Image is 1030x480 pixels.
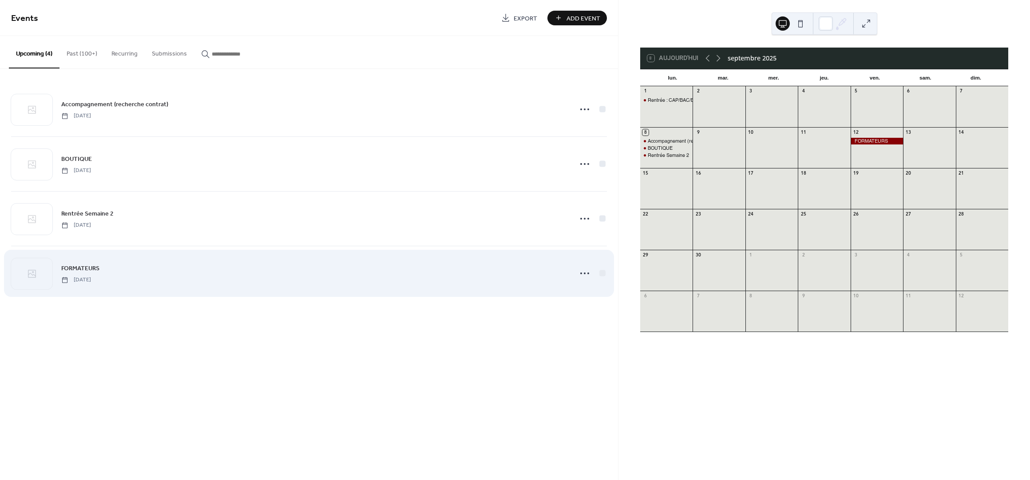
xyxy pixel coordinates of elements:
button: Past (100+) [59,36,104,68]
div: sam. [900,69,951,86]
div: septembre 2025 [728,53,776,63]
div: 7 [958,88,964,95]
div: BOUTIQUE [640,145,693,152]
span: [DATE] [61,167,91,175]
div: 23 [695,211,701,217]
div: 24 [748,211,754,217]
span: Add Event [566,14,600,23]
div: ven. [849,69,900,86]
div: Rentrée Semaine 2 [648,152,689,159]
span: [DATE] [61,112,91,120]
div: 22 [642,211,649,217]
div: 21 [958,170,964,176]
div: 20 [906,170,912,176]
button: Submissions [145,36,194,68]
div: 10 [853,293,859,300]
span: [DATE] [61,276,91,284]
div: 4 [906,252,912,258]
div: 8 [748,293,754,300]
div: Accompagnement (recherche contrat) [648,138,728,144]
div: dim. [951,69,1001,86]
div: 12 [958,293,964,300]
div: Rentrée : CAP/BAC/BTS [648,97,700,104]
div: mer. [749,69,799,86]
div: 27 [906,211,912,217]
a: Rentrée Semaine 2 [61,208,114,219]
div: BOUTIQUE [648,145,673,152]
div: 15 [642,170,649,176]
div: 9 [695,129,701,136]
div: 5 [958,252,964,258]
div: 30 [695,252,701,258]
div: 11 [906,293,912,300]
div: lun. [647,69,698,86]
a: FORMATEURS [61,263,99,273]
a: Accompagnement (recherche contrat) [61,99,168,109]
div: 6 [642,293,649,300]
div: 10 [748,129,754,136]
div: Rentrée : CAP/BAC/BTS [640,97,693,104]
div: 2 [695,88,701,95]
div: 1 [748,252,754,258]
div: 6 [906,88,912,95]
div: 16 [695,170,701,176]
div: jeu. [799,69,850,86]
div: Accompagnement (recherche contrat) [640,138,693,144]
span: Rentrée Semaine 2 [61,209,114,219]
div: 8 [642,129,649,136]
button: Recurring [104,36,145,68]
a: BOUTIQUE [61,154,92,164]
button: Add Event [547,11,607,25]
div: 14 [958,129,964,136]
div: 5 [853,88,859,95]
div: 19 [853,170,859,176]
span: FORMATEURS [61,264,99,273]
span: Events [11,10,38,27]
div: 26 [853,211,859,217]
div: 3 [748,88,754,95]
span: Export [514,14,537,23]
div: 9 [800,293,807,300]
div: Rentrée Semaine 2 [640,152,693,159]
div: 2 [800,252,807,258]
div: 11 [800,129,807,136]
div: mar. [698,69,749,86]
div: FORMATEURS [851,138,903,144]
div: 29 [642,252,649,258]
div: 7 [695,293,701,300]
div: 17 [748,170,754,176]
div: 1 [642,88,649,95]
div: 18 [800,170,807,176]
a: Export [495,11,544,25]
div: 4 [800,88,807,95]
div: 12 [853,129,859,136]
div: 3 [853,252,859,258]
button: Upcoming (4) [9,36,59,68]
div: 13 [906,129,912,136]
span: Accompagnement (recherche contrat) [61,100,168,109]
span: BOUTIQUE [61,155,92,164]
div: 28 [958,211,964,217]
div: 25 [800,211,807,217]
span: [DATE] [61,221,91,229]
